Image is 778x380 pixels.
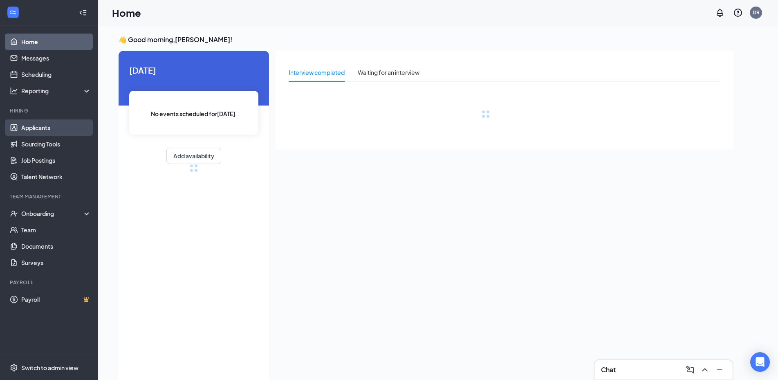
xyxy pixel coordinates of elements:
a: Talent Network [21,169,91,185]
svg: QuestionInfo [733,8,743,18]
a: Home [21,34,91,50]
a: Documents [21,238,91,254]
button: ChevronUp [698,363,711,376]
svg: ComposeMessage [685,365,695,375]
a: Sourcing Tools [21,136,91,152]
span: [DATE] [129,64,258,76]
a: Job Postings [21,152,91,169]
a: PayrollCrown [21,291,91,308]
svg: Minimize [715,365,724,375]
span: No events scheduled for [DATE] . [151,109,237,118]
div: Waiting for an interview [358,68,419,77]
button: Add availability [166,148,221,164]
svg: WorkstreamLogo [9,8,17,16]
div: Team Management [10,193,90,200]
div: Open Intercom Messenger [750,352,770,372]
div: loading meetings... [190,164,198,172]
div: Reporting [21,87,92,95]
button: Minimize [713,363,726,376]
svg: UserCheck [10,209,18,218]
a: Surveys [21,254,91,271]
div: Payroll [10,279,90,286]
div: DR [753,9,760,16]
h3: Chat [601,365,616,374]
button: ComposeMessage [684,363,697,376]
div: Switch to admin view [21,364,78,372]
div: Onboarding [21,209,84,218]
a: Applicants [21,119,91,136]
a: Messages [21,50,91,66]
div: Interview completed [289,68,345,77]
a: Team [21,222,91,238]
div: Hiring [10,107,90,114]
svg: Analysis [10,87,18,95]
svg: Notifications [715,8,725,18]
svg: Collapse [79,9,87,17]
a: Scheduling [21,66,91,83]
svg: ChevronUp [700,365,710,375]
svg: Settings [10,364,18,372]
h1: Home [112,6,141,20]
h3: 👋 Good morning, [PERSON_NAME] ! [119,35,733,44]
